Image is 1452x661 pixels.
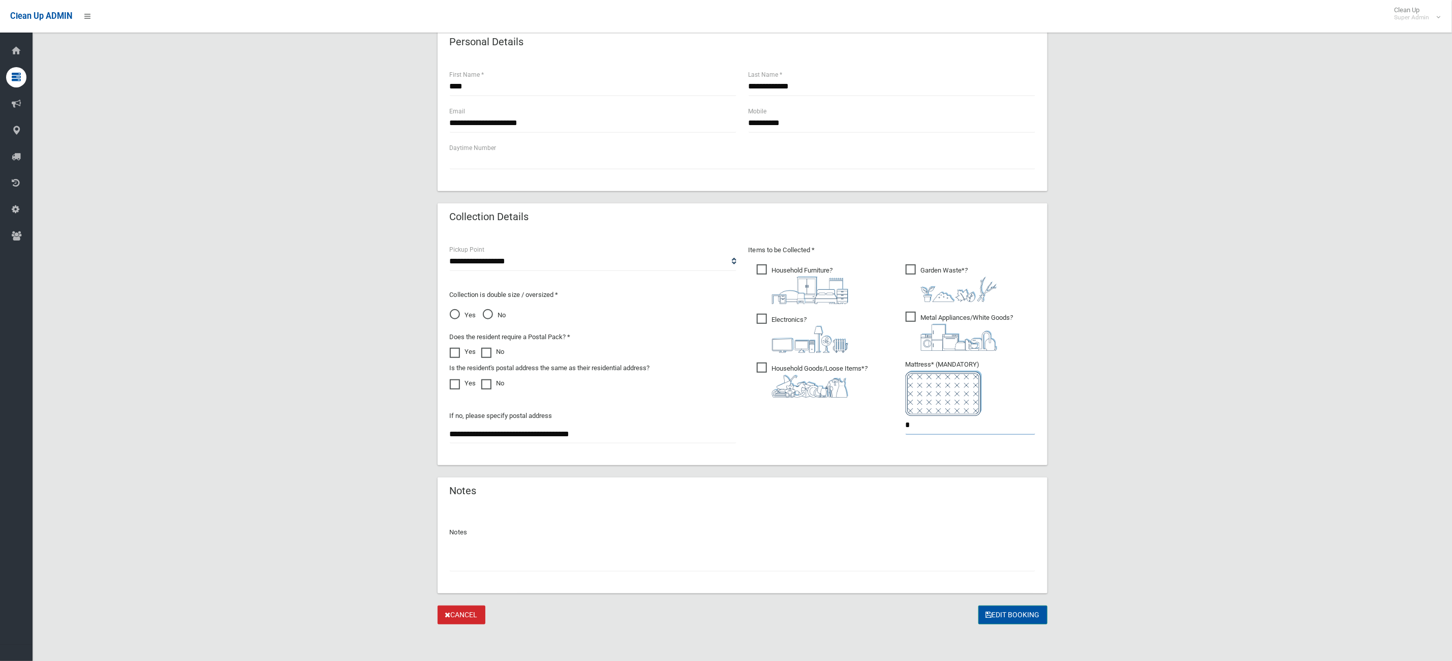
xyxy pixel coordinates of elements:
[1394,14,1429,21] small: Super Admin
[757,314,848,353] span: Electronics
[906,371,982,416] img: e7408bece873d2c1783593a074e5cb2f.png
[1389,6,1439,21] span: Clean Up
[906,264,997,302] span: Garden Waste*
[921,314,1013,351] i: ?
[450,331,571,343] label: Does the resident require a Postal Pack? *
[772,375,848,398] img: b13cc3517677393f34c0a387616ef184.png
[481,346,505,358] label: No
[772,266,848,304] i: ?
[438,32,536,52] header: Personal Details
[450,362,650,374] label: Is the resident's postal address the same as their residential address?
[438,606,485,624] a: Cancel
[978,606,1047,624] button: Edit Booking
[438,207,541,227] header: Collection Details
[481,377,505,389] label: No
[921,324,997,351] img: 36c1b0289cb1767239cdd3de9e694f19.png
[450,309,476,321] span: Yes
[772,326,848,353] img: 394712a680b73dbc3d2a6a3a7ffe5a07.png
[450,377,476,389] label: Yes
[772,316,848,353] i: ?
[772,277,848,304] img: aa9efdbe659d29b613fca23ba79d85cb.png
[906,312,1013,351] span: Metal Appliances/White Goods
[438,481,489,501] header: Notes
[772,365,868,398] i: ?
[10,11,72,21] span: Clean Up ADMIN
[450,526,1035,538] p: Notes
[483,309,506,321] span: No
[921,277,997,302] img: 4fd8a5c772b2c999c83690221e5242e0.png
[450,410,552,422] label: If no, please specify postal address
[757,264,848,304] span: Household Furniture
[757,363,868,398] span: Household Goods/Loose Items*
[906,360,1035,416] span: Mattress* (MANDATORY)
[921,266,997,302] i: ?
[749,244,1035,256] p: Items to be Collected *
[450,289,736,301] p: Collection is double size / oversized *
[450,346,476,358] label: Yes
